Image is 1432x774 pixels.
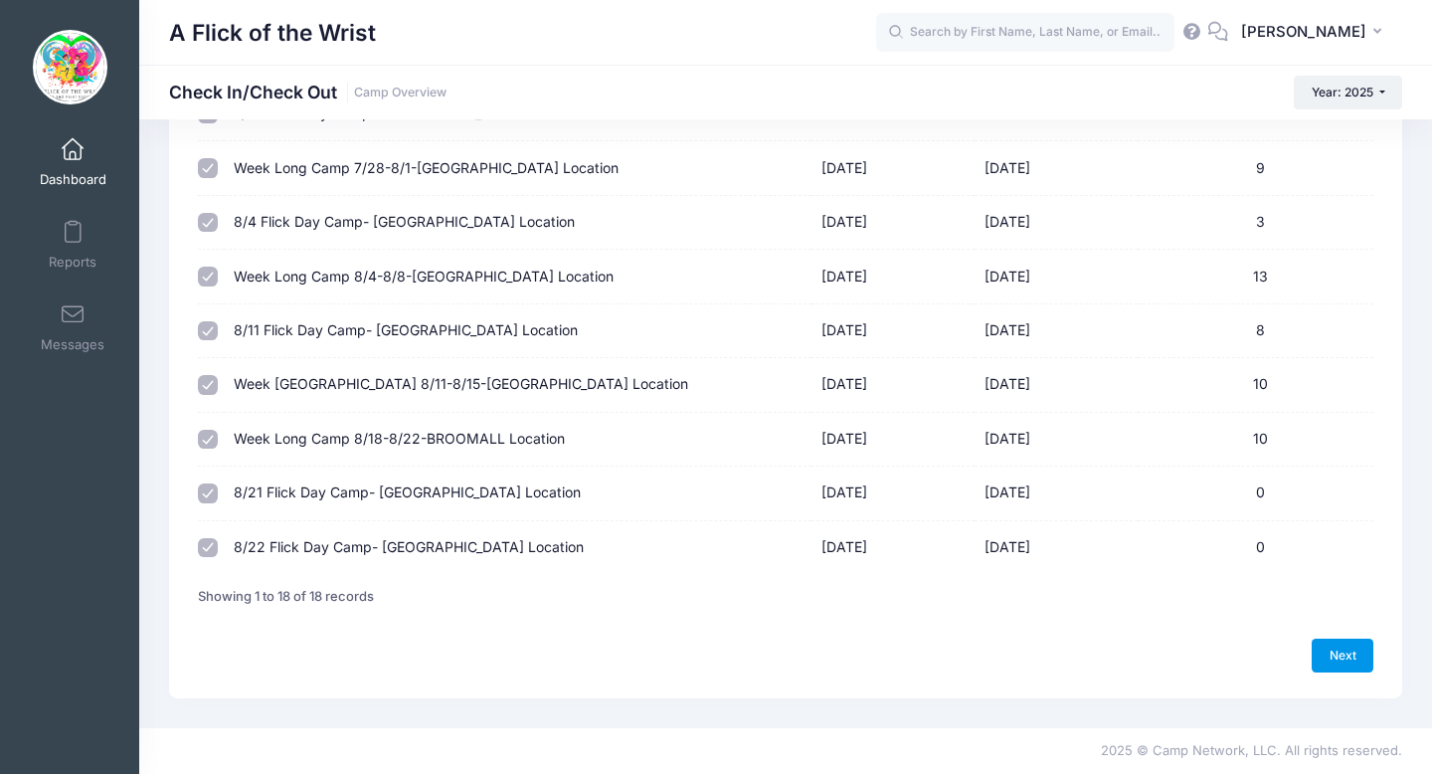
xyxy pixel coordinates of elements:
[975,521,1138,574] td: [DATE]
[1312,639,1373,673] a: Next
[811,358,975,412] td: [DATE]
[975,196,1138,250] td: [DATE]
[811,304,975,358] td: [DATE]
[224,413,811,467] td: Week Long Camp 8/18-8/22-BROOMALL Location
[811,521,975,574] td: [DATE]
[1228,10,1402,56] button: [PERSON_NAME]
[1138,467,1372,520] td: 0
[26,210,120,280] a: Reports
[224,141,811,195] td: Week Long Camp 7/28-8/1-[GEOGRAPHIC_DATA] Location
[811,250,975,303] td: [DATE]
[1138,521,1372,574] td: 0
[811,141,975,195] td: [DATE]
[811,413,975,467] td: [DATE]
[1138,358,1372,412] td: 10
[224,304,811,358] td: 8/11 Flick Day Camp- [GEOGRAPHIC_DATA] Location
[224,250,811,303] td: Week Long Camp 8/4-8/8-[GEOGRAPHIC_DATA] Location
[1138,413,1372,467] td: 10
[224,521,811,574] td: 8/22 Flick Day Camp- [GEOGRAPHIC_DATA] Location
[224,196,811,250] td: 8/4 Flick Day Camp- [GEOGRAPHIC_DATA] Location
[1138,196,1372,250] td: 3
[811,196,975,250] td: [DATE]
[198,574,374,620] div: Showing 1 to 18 of 18 records
[26,127,120,197] a: Dashboard
[169,10,376,56] h1: A Flick of the Wrist
[1241,21,1366,43] span: [PERSON_NAME]
[169,82,447,102] h1: Check In/Check Out
[975,141,1138,195] td: [DATE]
[811,467,975,520] td: [DATE]
[975,304,1138,358] td: [DATE]
[975,413,1138,467] td: [DATE]
[1138,304,1372,358] td: 8
[40,171,106,188] span: Dashboard
[33,30,107,104] img: A Flick of the Wrist
[26,292,120,362] a: Messages
[1101,742,1402,758] span: 2025 © Camp Network, LLC. All rights reserved.
[49,254,96,271] span: Reports
[975,250,1138,303] td: [DATE]
[224,358,811,412] td: Week [GEOGRAPHIC_DATA] 8/11-8/15-[GEOGRAPHIC_DATA] Location
[1138,141,1372,195] td: 9
[224,467,811,520] td: 8/21 Flick Day Camp- [GEOGRAPHIC_DATA] Location
[41,336,104,353] span: Messages
[354,86,447,100] a: Camp Overview
[876,13,1174,53] input: Search by First Name, Last Name, or Email...
[1138,250,1372,303] td: 13
[975,358,1138,412] td: [DATE]
[975,467,1138,520] td: [DATE]
[1294,76,1402,109] button: Year: 2025
[1312,85,1373,99] span: Year: 2025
